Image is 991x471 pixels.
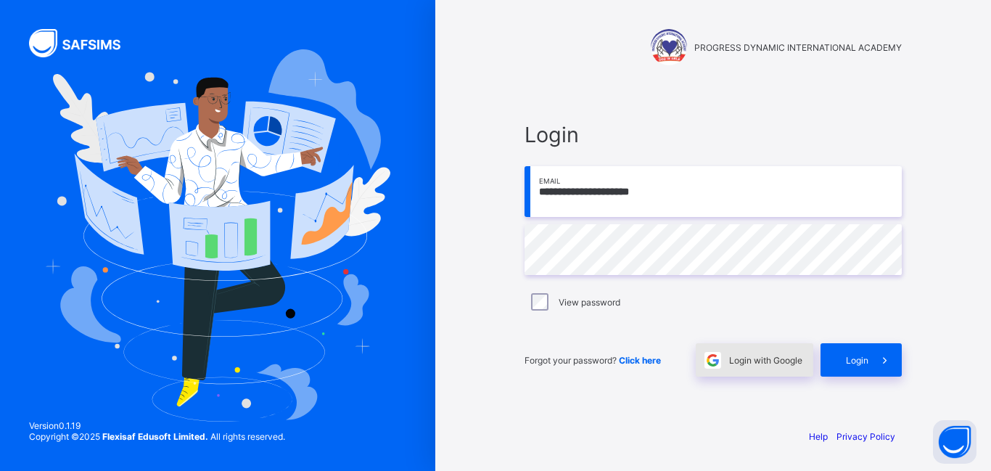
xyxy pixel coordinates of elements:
strong: Flexisaf Edusoft Limited. [102,431,208,442]
button: Open asap [933,420,976,464]
a: Help [809,431,828,442]
label: View password [559,297,620,308]
span: PROGRESS DYNAMIC INTERNATIONAL ACADEMY [694,42,902,53]
span: Login [525,122,902,147]
span: Login [846,355,868,366]
img: google.396cfc9801f0270233282035f929180a.svg [704,352,721,369]
a: Click here [619,355,661,366]
span: Forgot your password? [525,355,661,366]
img: Hero Image [45,49,390,421]
span: Login with Google [729,355,802,366]
a: Privacy Policy [836,431,895,442]
img: SAFSIMS Logo [29,29,138,57]
span: Copyright © 2025 All rights reserved. [29,431,285,442]
span: Version 0.1.19 [29,420,285,431]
